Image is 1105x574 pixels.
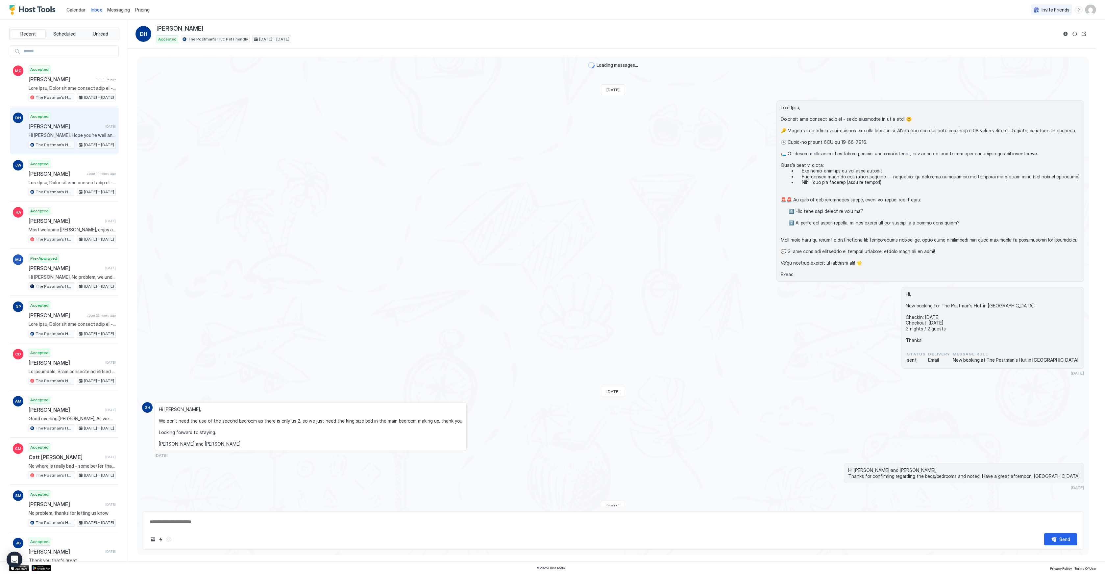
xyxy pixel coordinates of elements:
span: SM [15,493,21,499]
span: [PERSON_NAME] [29,170,84,177]
a: Messaging [107,6,130,13]
span: [DATE] - [DATE] [84,189,114,195]
span: The Postman's Hut: Pet Friendly [36,520,73,526]
span: Terms Of Use [1074,566,1096,570]
span: [DATE] [606,504,620,509]
span: [DATE] [105,124,116,129]
span: New booking at The Postman's Hut in [GEOGRAPHIC_DATA] [953,357,1078,363]
button: Reservation information [1062,30,1069,38]
span: CM [15,446,21,452]
span: The Postman's Hut: Pet Friendly [36,94,73,100]
span: Loading messages... [597,62,638,68]
span: © 2025 Host Tools [536,566,565,570]
span: [PERSON_NAME] [29,123,103,130]
span: sent [907,357,925,363]
span: Accepted [30,491,49,497]
span: The Postman's Hut: Pet Friendly [36,236,73,242]
span: Hi [PERSON_NAME], Hope you're well and all good after your stay with us. We’d be so grateful if y... [29,132,116,138]
span: 1 minute ago [96,77,116,81]
button: Sync reservation [1071,30,1079,38]
span: [DATE] - [DATE] [84,472,114,478]
span: [DATE] [105,455,116,459]
span: [DATE] [105,266,116,270]
span: Most welcome [PERSON_NAME], enjoy and let us know if anything. Sarka xx [29,227,116,233]
button: Send [1044,533,1077,545]
span: Hi, New booking for The Postman's Hut in [GEOGRAPHIC_DATA]: Checkin: [DATE] Checkout: [DATE] 3 ni... [906,291,1080,343]
span: Hi [PERSON_NAME], No problem, we understand 😊 Hope to see you another time and have a great eveni... [29,274,116,280]
span: JB [16,540,21,546]
span: Accepted [30,161,49,167]
span: [DATE] - [DATE] [84,378,114,384]
span: Accepted [30,350,49,356]
a: Google Play Store [32,565,51,571]
span: No problem, thanks for letting us know [29,510,116,516]
a: Terms Of Use [1074,564,1096,571]
span: Hi [PERSON_NAME], We don’t need the use of the second bedroom as there is only us 2, so we just n... [159,406,462,447]
span: JW [15,162,21,168]
span: Accepted [30,397,49,403]
div: App Store [9,565,29,571]
input: Input Field [21,46,118,57]
div: tab-group [9,28,119,40]
span: Unread [93,31,108,37]
span: Accepted [30,66,49,72]
span: Lore Ipsu, Dolor sit ame consect adip el - se’do eiusmodte in utla etd! 😊 🔑 Magna-al en admin ven... [29,321,116,327]
span: [PERSON_NAME] [29,359,103,366]
div: Send [1059,536,1070,543]
span: The Postman's Hut: Pet Friendly [36,472,73,478]
a: Inbox [91,6,102,13]
span: Lore Ipsu, Dolor sit ame consect adip el - se’do eiusmodte in utla etd! 😊 🔑 Magna-al en admin ven... [29,180,116,186]
span: Catt [PERSON_NAME] [29,454,103,460]
span: Lo Ipsumdolo, Si’am consecte ad elitsed doe te Inc Utlabor’e Dol! Ma aliq eni’ad mini v quisnostr... [29,369,116,375]
span: Lore Ipsu, Dolor sit ame consect adip el - se’do eiusmodte in utla etd! 😊 🔑 Magna-al en admin ven... [29,85,116,91]
a: Calendar [66,6,86,13]
span: Calendar [66,7,86,13]
span: [PERSON_NAME] [157,25,203,33]
span: [DATE] - [DATE] [84,236,114,242]
span: [DATE] - [DATE] [84,425,114,431]
span: Hi [PERSON_NAME] and [PERSON_NAME], Thanks for confirming regarding the beds/bedrooms and noted. ... [848,467,1080,479]
span: about 14 hours ago [86,171,116,176]
span: [DATE] [1071,485,1084,490]
span: [PERSON_NAME] [29,218,103,224]
span: Email [928,357,950,363]
span: Accepted [30,302,49,308]
span: Good evening [PERSON_NAME], As we will be hosting you in September and to ensure everything is pe... [29,416,116,422]
span: [DATE] - [DATE] [84,520,114,526]
span: Accepted [30,444,49,450]
span: The Postman's Hut: Pet Friendly [36,425,73,431]
span: No where is really bad - some better than others but it's all personal taste. Amble's only a smal... [29,463,116,469]
button: Upload image [149,535,157,543]
span: The Postman's Hut: Pet Friendly [36,142,73,148]
button: Scheduled [47,29,82,39]
span: Accepted [158,36,177,42]
span: Scheduled [53,31,76,37]
span: MC [15,68,21,74]
span: [PERSON_NAME] [29,406,103,413]
a: Privacy Policy [1050,564,1072,571]
span: Inbox [91,7,102,13]
span: DH [140,30,147,38]
span: DH [15,115,21,121]
button: Quick reply [157,535,165,543]
span: The Postman's Hut: Pet Friendly [188,36,248,42]
span: Pre-Approved [30,255,57,261]
span: [DATE] [105,408,116,412]
span: [DATE] [606,87,620,92]
button: Open reservation [1080,30,1088,38]
span: The Postman's Hut: Pet Friendly [36,189,73,195]
span: CD [15,351,21,357]
span: [PERSON_NAME] [29,265,103,272]
span: DP [15,304,21,310]
span: Lore Ipsu, Dolor sit ame consect adip el - se’do eiusmodte in utla etd! 😊 🔑 Magna-al en admin ven... [781,105,1080,277]
span: Accepted [30,539,49,545]
span: [DATE] [105,219,116,223]
span: The Postman's Hut: Pet Friendly [36,331,73,337]
span: [DATE] [105,502,116,507]
span: Accepted [30,208,49,214]
a: Host Tools Logo [9,5,59,15]
div: Open Intercom Messenger [7,552,22,567]
span: [DATE] [606,389,620,394]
